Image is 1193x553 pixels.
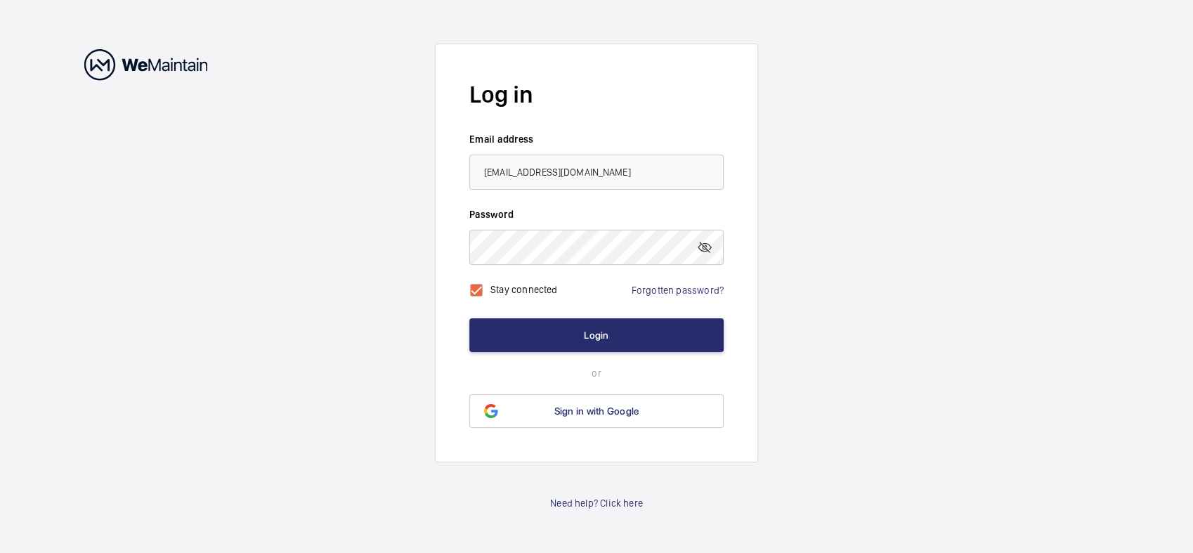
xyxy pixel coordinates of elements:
a: Need help? Click here [550,496,643,510]
input: Your email address [469,155,724,190]
p: or [469,366,724,380]
label: Password [469,207,724,221]
h2: Log in [469,78,724,111]
label: Stay connected [490,283,558,294]
label: Email address [469,132,724,146]
span: Sign in with Google [554,405,639,417]
button: Login [469,318,724,352]
a: Forgotten password? [632,285,724,296]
